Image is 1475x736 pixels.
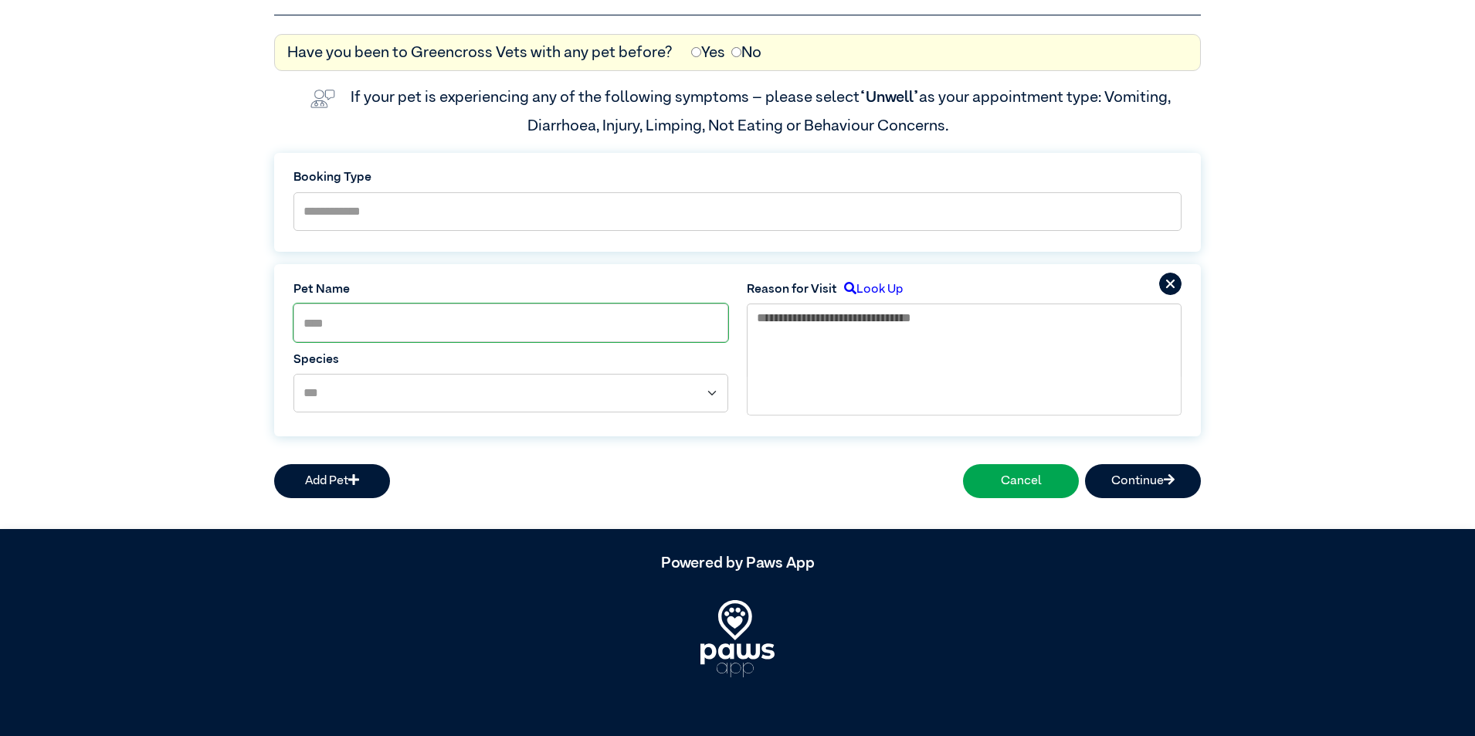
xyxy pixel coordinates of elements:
button: Continue [1085,464,1201,498]
label: No [731,41,761,64]
label: Have you been to Greencross Vets with any pet before? [287,41,673,64]
label: Booking Type [293,168,1182,187]
label: Species [293,351,728,369]
label: Yes [691,41,725,64]
label: Reason for Visit [747,280,837,299]
label: If your pet is experiencing any of the following symptoms – please select as your appointment typ... [351,90,1174,133]
input: No [731,47,741,57]
h5: Powered by Paws App [274,554,1201,572]
label: Pet Name [293,280,728,299]
button: Add Pet [274,464,390,498]
img: PawsApp [700,600,775,677]
button: Cancel [963,464,1079,498]
label: Look Up [837,280,903,299]
input: Yes [691,47,701,57]
img: vet [304,83,341,114]
span: “Unwell” [860,90,919,105]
